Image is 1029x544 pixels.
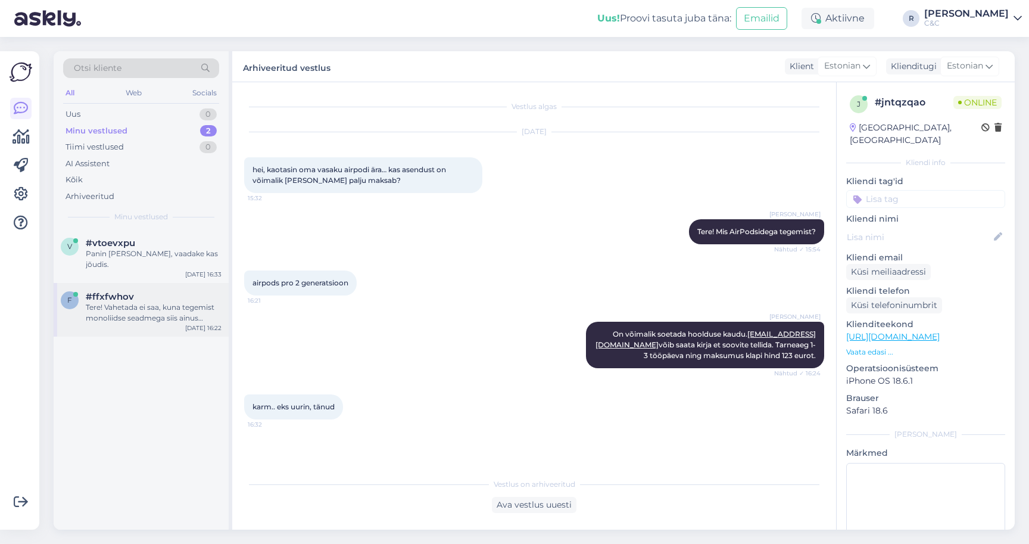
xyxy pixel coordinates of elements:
[74,62,121,74] span: Otsi kliente
[697,227,816,236] span: Tere! Mis AirPodsidega tegemist?
[86,248,222,270] div: Panin [PERSON_NAME], vaadake kas jõudis.
[802,8,874,29] div: Aktiivne
[67,296,72,304] span: f
[185,270,222,279] div: [DATE] 16:33
[199,108,217,120] div: 0
[86,238,135,248] span: #vtoevxpu
[846,190,1005,208] input: Lisa tag
[846,251,1005,264] p: Kliendi email
[924,18,1009,28] div: C&C
[774,245,821,254] span: Nähtud ✓ 15:54
[846,375,1005,387] p: iPhone OS 18.6.1
[67,242,72,251] span: v
[597,11,731,26] div: Proovi tasuta juba täna:
[903,10,919,27] div: R
[66,174,83,186] div: Kõik
[10,61,32,83] img: Askly Logo
[597,13,620,24] b: Uus!
[924,9,1022,28] a: [PERSON_NAME]C&C
[846,429,1005,440] div: [PERSON_NAME]
[846,264,931,280] div: Küsi meiliaadressi
[847,231,991,244] input: Lisa nimi
[846,405,1005,417] p: Safari 18.6
[595,329,816,360] span: On võimalik soetada hoolduse kaudu. võib saata kirja et soovite tellida. Tarneaeg 1-3 tööpäeva ni...
[66,108,80,120] div: Uus
[774,369,821,378] span: Nähtud ✓ 16:24
[63,85,77,101] div: All
[947,60,983,73] span: Estonian
[66,158,110,170] div: AI Assistent
[846,297,942,313] div: Küsi telefoninumbrit
[190,85,219,101] div: Socials
[846,392,1005,405] p: Brauser
[243,58,330,74] label: Arhiveeritud vestlus
[252,165,448,185] span: hei, kaotasin oma vasaku airpodi ära… kas asendust on võimalik [PERSON_NAME] palju maksab?
[248,420,292,429] span: 16:32
[953,96,1002,109] span: Online
[924,9,1009,18] div: [PERSON_NAME]
[252,278,348,287] span: airpods pro 2 generatsioon
[66,141,124,153] div: Tiimi vestlused
[785,60,814,73] div: Klient
[114,212,168,222] span: Minu vestlused
[846,285,1005,297] p: Kliendi telefon
[846,447,1005,459] p: Märkmed
[66,191,114,203] div: Arhiveeritud
[850,122,981,147] div: [GEOGRAPHIC_DATA], [GEOGRAPHIC_DATA]
[200,125,217,137] div: 2
[846,157,1005,168] div: Kliendi info
[199,141,217,153] div: 0
[846,175,1005,188] p: Kliendi tag'id
[494,479,575,490] span: Vestlus on arhiveeritud
[846,318,1005,331] p: Klienditeekond
[185,324,222,332] div: [DATE] 16:22
[736,7,787,30] button: Emailid
[86,291,134,302] span: #ffxfwhov
[846,347,1005,358] p: Vaata edasi ...
[248,194,292,203] span: 15:32
[123,85,144,101] div: Web
[86,302,222,324] div: Tere! Vahetada ei saa, kuna tegemist monoliidse seadmega siis ainus variant on terve seadme vahet...
[66,125,127,137] div: Minu vestlused
[252,402,335,411] span: karm.. eks uurin, tänud
[846,213,1005,225] p: Kliendi nimi
[857,100,860,108] span: j
[824,60,860,73] span: Estonian
[769,312,821,321] span: [PERSON_NAME]
[769,210,821,219] span: [PERSON_NAME]
[248,296,292,305] span: 16:21
[244,126,824,137] div: [DATE]
[875,95,953,110] div: # jntqzqao
[492,497,576,513] div: Ava vestlus uuesti
[846,331,940,342] a: [URL][DOMAIN_NAME]
[846,362,1005,375] p: Operatsioonisüsteem
[244,101,824,112] div: Vestlus algas
[886,60,937,73] div: Klienditugi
